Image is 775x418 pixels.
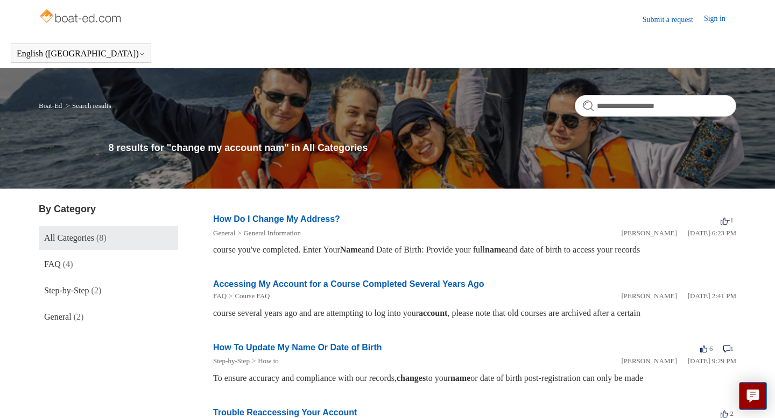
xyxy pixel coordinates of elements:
[213,356,250,366] li: Step-by-Step
[44,286,89,295] span: Step-by-Step
[39,279,178,302] a: Step-by-Step (2)
[213,307,736,320] div: course several years ago and are attempting to log into your , please note that old courses are a...
[44,312,72,321] span: General
[227,291,270,301] li: Course FAQ
[213,228,235,239] li: General
[723,344,734,352] span: 1
[213,243,736,256] div: course you've completed. Enter Your and Date of Birth: Provide your full and date of birth to acc...
[235,292,270,300] a: Course FAQ
[213,292,227,300] a: FAQ
[63,260,73,269] span: (4)
[17,49,145,59] button: English ([GEOGRAPHIC_DATA])
[235,228,301,239] li: General Information
[575,95,736,117] input: Search
[39,226,178,250] a: All Categories (8)
[213,357,250,365] a: Step-by-Step
[213,291,227,301] li: FAQ
[450,373,470,383] em: name
[39,305,178,329] a: General (2)
[213,229,235,237] a: General
[64,102,111,110] li: Search results
[250,356,279,366] li: How to
[44,260,61,269] span: FAQ
[739,382,767,410] button: Live chat
[39,102,62,110] a: Boat-Ed
[213,408,357,417] a: Trouble Reaccessing Your Account
[39,202,178,217] h3: By Category
[213,343,382,352] a: How To Update My Name Or Date of Birth
[340,245,362,254] em: Name
[700,344,713,352] span: -6
[688,357,736,365] time: 03/15/2022, 21:29
[44,233,94,242] span: All Categories
[688,292,736,300] time: 04/05/2022, 14:41
[704,13,736,26] a: Sign in
[397,373,426,383] em: changes
[213,372,736,385] div: To ensure accuracy and compliance with our records, to your or date of birth post-registration ca...
[39,102,64,110] li: Boat-Ed
[39,253,178,276] a: FAQ (4)
[39,6,124,28] img: Boat-Ed Help Center home page
[96,233,107,242] span: (8)
[721,216,734,224] span: -1
[74,312,84,321] span: (2)
[258,357,279,365] a: How to
[109,141,736,155] h1: 8 results for "change my account nam" in All Categories
[243,229,300,237] a: General Information
[621,356,677,366] li: [PERSON_NAME]
[419,308,447,318] em: account
[91,286,102,295] span: (2)
[621,291,677,301] li: [PERSON_NAME]
[213,279,484,289] a: Accessing My Account for a Course Completed Several Years Ago
[721,409,734,417] span: -2
[688,229,736,237] time: 01/05/2024, 18:23
[643,14,704,25] a: Submit a request
[213,214,340,224] a: How Do I Change My Address?
[485,245,505,254] em: name
[621,228,677,239] li: [PERSON_NAME]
